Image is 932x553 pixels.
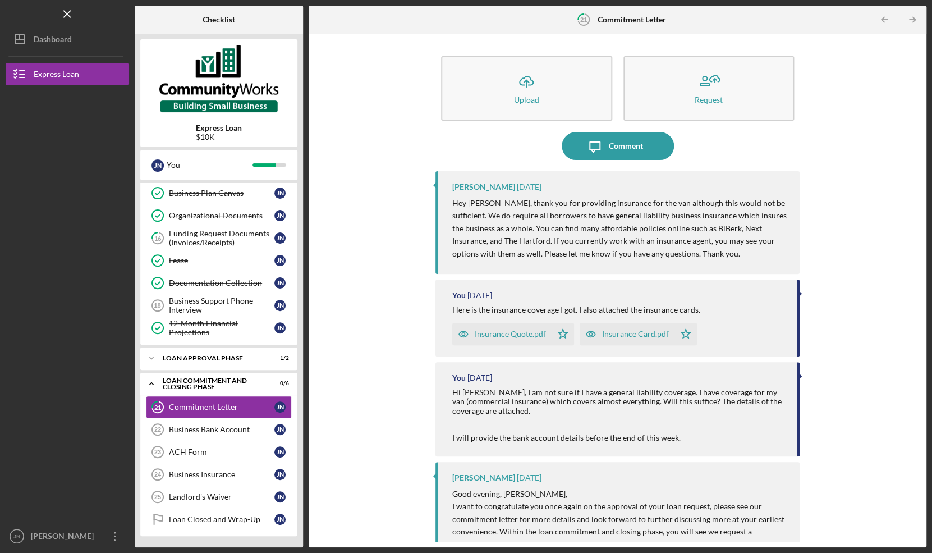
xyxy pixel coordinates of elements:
div: Express Loan [34,63,79,88]
div: 12-Month Financial Projections [169,319,274,337]
div: You [452,373,466,382]
div: Commitment Letter [169,403,274,412]
div: Business Plan Canvas [169,189,274,198]
a: 22Business Bank AccountJN [146,418,292,441]
div: J N [274,491,286,502]
button: Request [623,56,794,121]
a: LeaseJN [146,249,292,272]
div: Loan Closed and Wrap-Up [169,515,274,524]
tspan: 23 [154,449,161,455]
div: Business Bank Account [169,425,274,434]
tspan: 16 [154,235,162,242]
div: Upload [514,95,539,104]
div: Lease [169,256,274,265]
button: Dashboard [6,28,129,51]
img: Product logo [140,45,297,112]
a: 16Funding Request Documents (Invoices/Receipts)JN [146,227,292,249]
time: 2025-09-02 12:02 [467,373,492,382]
tspan: 18 [154,302,160,309]
button: Comment [562,132,674,160]
div: [PERSON_NAME] [452,182,515,191]
a: 21Commitment LetterJN [146,396,292,418]
tspan: 21 [580,16,587,23]
a: 18Business Support Phone InterviewJN [146,294,292,317]
div: Dashboard [34,28,72,53]
div: Request [695,95,723,104]
div: J N [274,401,286,413]
a: 23ACH FormJN [146,441,292,463]
div: J N [274,232,286,244]
button: Upload [441,56,612,121]
tspan: 24 [154,471,162,478]
p: Good evening, [PERSON_NAME], [452,488,788,500]
div: [PERSON_NAME] [452,473,515,482]
div: J N [151,159,164,172]
div: Business Support Phone Interview [169,296,274,314]
div: J N [274,210,286,221]
div: 1 / 2 [269,355,289,362]
tspan: 25 [154,493,161,500]
b: Express Loan [196,124,242,132]
text: JN [13,533,20,540]
div: J N [274,424,286,435]
div: You [452,291,466,300]
time: 2025-09-02 13:40 [517,182,541,191]
tspan: 21 [154,404,161,411]
div: J N [274,255,286,266]
div: Insurance Quote.pdf [475,330,546,339]
div: J N [274,322,286,333]
a: Business Plan CanvasJN [146,182,292,204]
div: Hi [PERSON_NAME], I am not sure if I have a general liability coverage. I have coverage for my va... [452,388,786,442]
div: Documentation Collection [169,278,274,287]
div: Here is the insurance coverage I got. I also attached the insurance cards. [452,305,700,314]
div: You [167,156,252,175]
button: Insurance Card.pdf [580,323,697,345]
p: Hey [PERSON_NAME], thank you for providing insurance for the van although this would not be suffi... [452,197,788,260]
div: [PERSON_NAME] [28,525,101,550]
a: Organizational DocumentsJN [146,204,292,227]
button: Express Loan [6,63,129,85]
a: 25Landlord's WaiverJN [146,486,292,508]
div: $10K [196,132,242,141]
div: J N [274,277,286,289]
time: 2025-09-02 00:43 [517,473,541,482]
div: Funding Request Documents (Invoices/Receipts) [169,229,274,247]
div: Insurance Card.pdf [602,330,669,339]
div: ACH Form [169,447,274,456]
div: Loan Approval Phase [163,355,261,362]
div: Organizational Documents [169,211,274,220]
b: Checklist [203,15,235,24]
div: J N [274,446,286,458]
a: Documentation CollectionJN [146,272,292,294]
div: Comment [609,132,643,160]
div: 0 / 6 [269,380,289,387]
a: 24Business InsuranceJN [146,463,292,486]
div: Loan Commitment and Closing Phase [163,377,261,390]
tspan: 22 [154,426,161,433]
div: J N [274,300,286,311]
a: 12-Month Financial ProjectionsJN [146,317,292,339]
div: J N [274,514,286,525]
time: 2025-09-02 12:04 [467,291,492,300]
div: Business Insurance [169,470,274,479]
button: JN[PERSON_NAME] [6,525,129,547]
div: J N [274,469,286,480]
div: J N [274,188,286,199]
button: Insurance Quote.pdf [452,323,574,345]
div: Landlord's Waiver [169,492,274,501]
a: Loan Closed and Wrap-UpJN [146,508,292,531]
b: Commitment Letter [598,15,666,24]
